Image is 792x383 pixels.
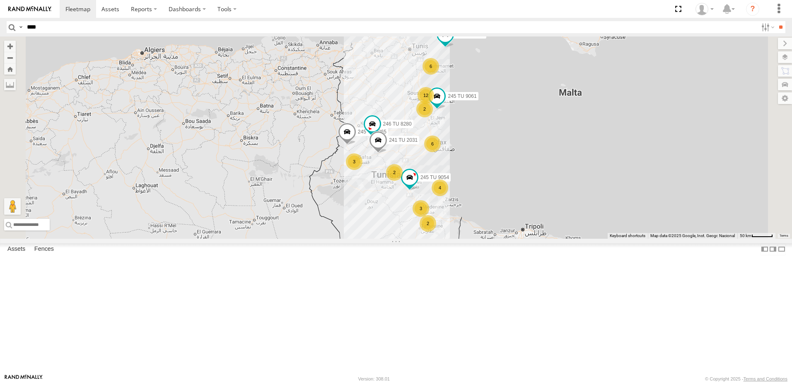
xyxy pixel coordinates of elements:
label: Search Filter Options [758,21,776,33]
label: Search Query [17,21,24,33]
button: Map Scale: 50 km per 48 pixels [737,233,775,239]
span: 246 TU 8280 [383,121,412,127]
button: Drag Pegman onto the map to open Street View [4,198,21,215]
span: 245 TU 9065 [358,129,386,135]
label: Fences [30,243,58,255]
div: Nejah Benkhalifa [693,3,717,15]
div: 2 [416,101,433,117]
div: © Copyright 2025 - [705,376,787,381]
div: 4 [432,179,448,196]
a: Terms and Conditions [744,376,787,381]
button: Keyboard shortcuts [610,233,645,239]
div: 6 [423,58,439,75]
label: Dock Summary Table to the Right [769,243,777,255]
div: 6 [424,136,441,152]
label: Dock Summary Table to the Left [761,243,769,255]
label: Assets [3,243,29,255]
button: Zoom out [4,52,16,63]
button: Zoom Home [4,63,16,75]
div: 2 [386,164,403,181]
span: Map data ©2025 Google, Inst. Geogr. Nacional [650,233,735,238]
button: Zoom in [4,41,16,52]
div: 2 [420,215,436,232]
div: Version: 308.01 [358,376,390,381]
img: rand-logo.svg [8,6,51,12]
div: 3 [413,200,429,217]
i: ? [746,2,759,16]
label: Map Settings [778,92,792,104]
a: Terms (opens in new tab) [780,234,788,238]
label: Measure [4,79,16,90]
div: 3 [346,153,362,170]
span: 245 TU 9054 [420,175,449,181]
div: 12 [418,87,434,104]
span: 50 km [740,233,751,238]
span: 245 TU 9061 [448,93,476,99]
a: Visit our Website [5,375,43,383]
span: 241 TU 2031 [389,137,418,143]
label: Hide Summary Table [778,243,786,255]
